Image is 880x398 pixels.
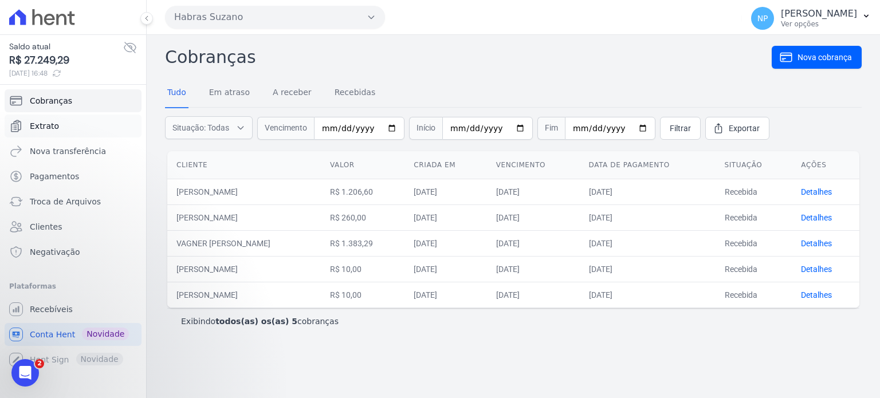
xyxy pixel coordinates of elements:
[9,89,137,371] nav: Sidebar
[580,204,716,230] td: [DATE]
[5,89,142,112] a: Cobranças
[321,256,404,282] td: R$ 10,00
[781,19,857,29] p: Ver opções
[30,196,101,207] span: Troca de Arquivos
[660,117,701,140] a: Filtrar
[781,8,857,19] p: [PERSON_NAME]
[487,230,580,256] td: [DATE]
[801,187,832,196] a: Detalhes
[172,122,229,133] span: Situação: Todas
[35,359,44,368] span: 2
[797,52,852,63] span: Nova cobrança
[167,230,321,256] td: VAGNER [PERSON_NAME]
[487,204,580,230] td: [DATE]
[5,215,142,238] a: Clientes
[215,317,297,326] b: todos(as) os(as) 5
[729,123,760,134] span: Exportar
[716,230,792,256] td: Recebida
[82,328,129,340] span: Novidade
[792,151,859,179] th: Ações
[404,282,486,308] td: [DATE]
[537,117,565,140] span: Fim
[5,190,142,213] a: Troca de Arquivos
[321,230,404,256] td: R$ 1.383,29
[5,140,142,163] a: Nova transferência
[167,179,321,204] td: [PERSON_NAME]
[321,179,404,204] td: R$ 1.206,60
[167,151,321,179] th: Cliente
[321,204,404,230] td: R$ 260,00
[404,179,486,204] td: [DATE]
[5,115,142,137] a: Extrato
[742,2,880,34] button: NP [PERSON_NAME] Ver opções
[332,78,378,108] a: Recebidas
[321,151,404,179] th: Valor
[716,151,792,179] th: Situação
[9,279,137,293] div: Plataformas
[181,316,339,327] p: Exibindo cobranças
[9,41,123,53] span: Saldo atual
[167,256,321,282] td: [PERSON_NAME]
[580,151,716,179] th: Data de pagamento
[801,239,832,248] a: Detalhes
[670,123,691,134] span: Filtrar
[404,151,486,179] th: Criada em
[487,256,580,282] td: [DATE]
[30,95,72,107] span: Cobranças
[487,282,580,308] td: [DATE]
[30,171,79,182] span: Pagamentos
[30,120,59,132] span: Extrato
[705,117,769,140] a: Exportar
[716,282,792,308] td: Recebida
[5,241,142,263] a: Negativação
[716,256,792,282] td: Recebida
[757,14,768,22] span: NP
[11,359,39,387] iframe: Intercom live chat
[404,256,486,282] td: [DATE]
[580,256,716,282] td: [DATE]
[404,230,486,256] td: [DATE]
[165,78,188,108] a: Tudo
[321,282,404,308] td: R$ 10,00
[165,116,253,139] button: Situação: Todas
[409,117,442,140] span: Início
[580,179,716,204] td: [DATE]
[30,246,80,258] span: Negativação
[487,151,580,179] th: Vencimento
[801,213,832,222] a: Detalhes
[5,298,142,321] a: Recebíveis
[257,117,314,140] span: Vencimento
[580,282,716,308] td: [DATE]
[5,165,142,188] a: Pagamentos
[801,290,832,300] a: Detalhes
[207,78,252,108] a: Em atraso
[30,304,73,315] span: Recebíveis
[165,6,385,29] button: Habras Suzano
[716,179,792,204] td: Recebida
[30,329,75,340] span: Conta Hent
[404,204,486,230] td: [DATE]
[30,221,62,233] span: Clientes
[580,230,716,256] td: [DATE]
[5,323,142,346] a: Conta Hent Novidade
[772,46,862,69] a: Nova cobrança
[9,53,123,68] span: R$ 27.249,29
[270,78,314,108] a: A receber
[716,204,792,230] td: Recebida
[165,44,772,70] h2: Cobranças
[167,204,321,230] td: [PERSON_NAME]
[167,282,321,308] td: [PERSON_NAME]
[487,179,580,204] td: [DATE]
[801,265,832,274] a: Detalhes
[30,145,106,157] span: Nova transferência
[9,68,123,78] span: [DATE] 16:48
